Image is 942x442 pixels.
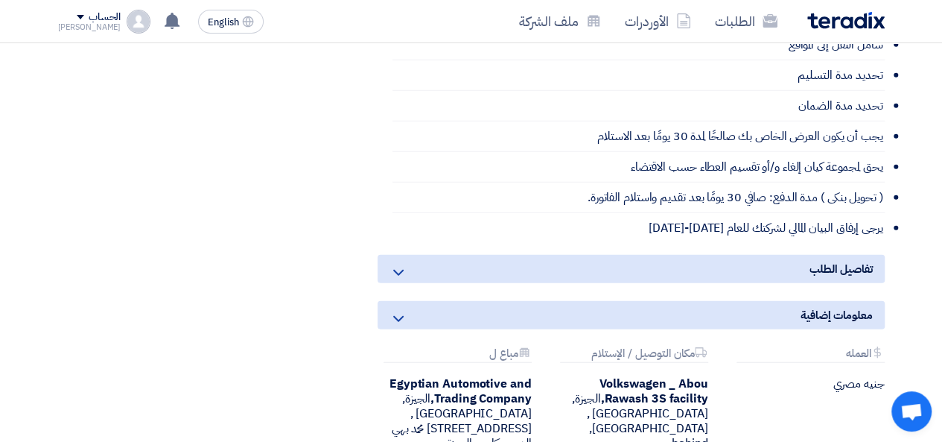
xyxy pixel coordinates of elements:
a: الطلبات [703,4,789,39]
a: ملف الشركة [507,4,613,39]
span: تفاصيل الطلب [809,261,873,277]
img: profile_test.png [127,10,150,34]
li: تحديد مدة التسليم [392,60,885,91]
li: ( تحويل بنكى ) مدة الدفع: صافي 30 يومًا بعد تقديم واستلام الفاتورة. [392,183,885,213]
div: العمله [736,347,885,363]
img: Teradix logo [807,12,885,29]
div: [PERSON_NAME] [58,23,121,31]
div: الحساب [89,11,121,24]
button: English [198,10,264,34]
div: دردشة مفتوحة [891,391,932,432]
li: شامل النقل إلى المواقع [392,30,885,60]
div: مكان التوصيل / الإستلام [560,347,708,363]
li: يجب أن يكون العرض الخاص بك صالحًا لمدة 30 يومًا بعد الاستلام [392,121,885,152]
a: الأوردرات [613,4,703,39]
b: Egyptian Automotive and Trading Company, [389,375,532,408]
span: English [208,17,239,28]
span: معلومات إضافية [801,307,873,323]
li: تحديد مدة الضمان [392,91,885,121]
div: جنيه مصري [731,376,885,391]
li: يرجى إرفاق البيان المالي لشركتك للعام [DATE]-[DATE] [392,213,885,243]
div: مباع ل [384,347,532,363]
li: يحق لمجموعة كيان إلغاء و/أو تقسيم العطاء حسب الاقتضاء [392,152,885,183]
b: Volkswagen _ Abou Rawash 3S facility, [599,375,707,408]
